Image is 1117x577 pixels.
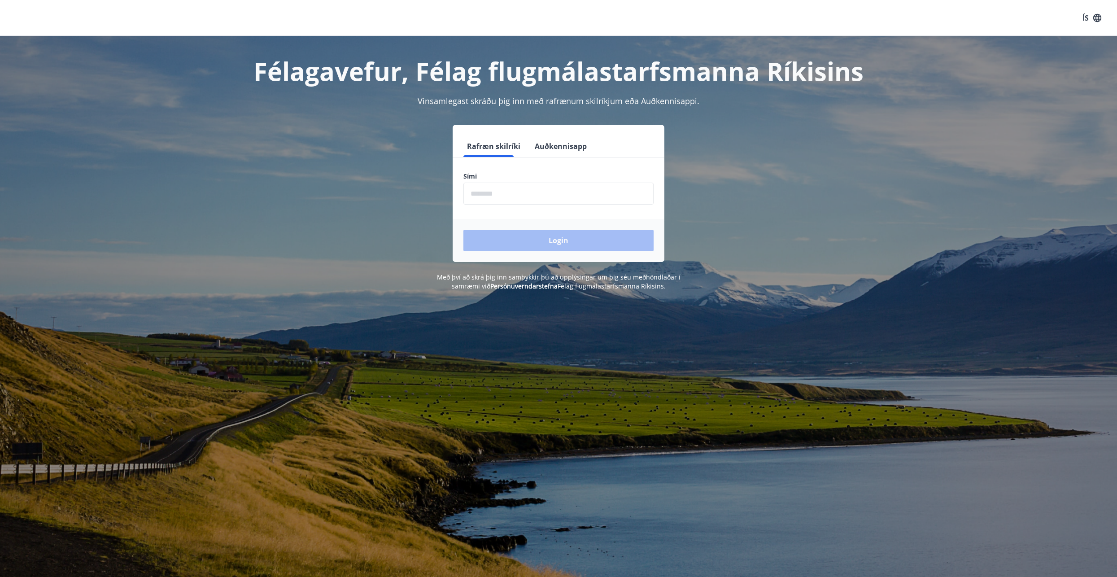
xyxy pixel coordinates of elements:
[246,54,871,88] h1: Félagavefur, Félag flugmálastarfsmanna Ríkisins
[463,136,524,157] button: Rafræn skilríki
[1078,10,1106,26] button: ÍS
[531,136,590,157] button: Auðkennisapp
[437,273,681,290] span: Með því að skrá þig inn samþykkir þú að upplýsingar um þig séu meðhöndlaðar í samræmi við Félag f...
[463,172,654,181] label: Sími
[490,282,558,290] a: Persónuverndarstefna
[418,96,699,106] span: Vinsamlegast skráðu þig inn með rafrænum skilríkjum eða Auðkennisappi.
